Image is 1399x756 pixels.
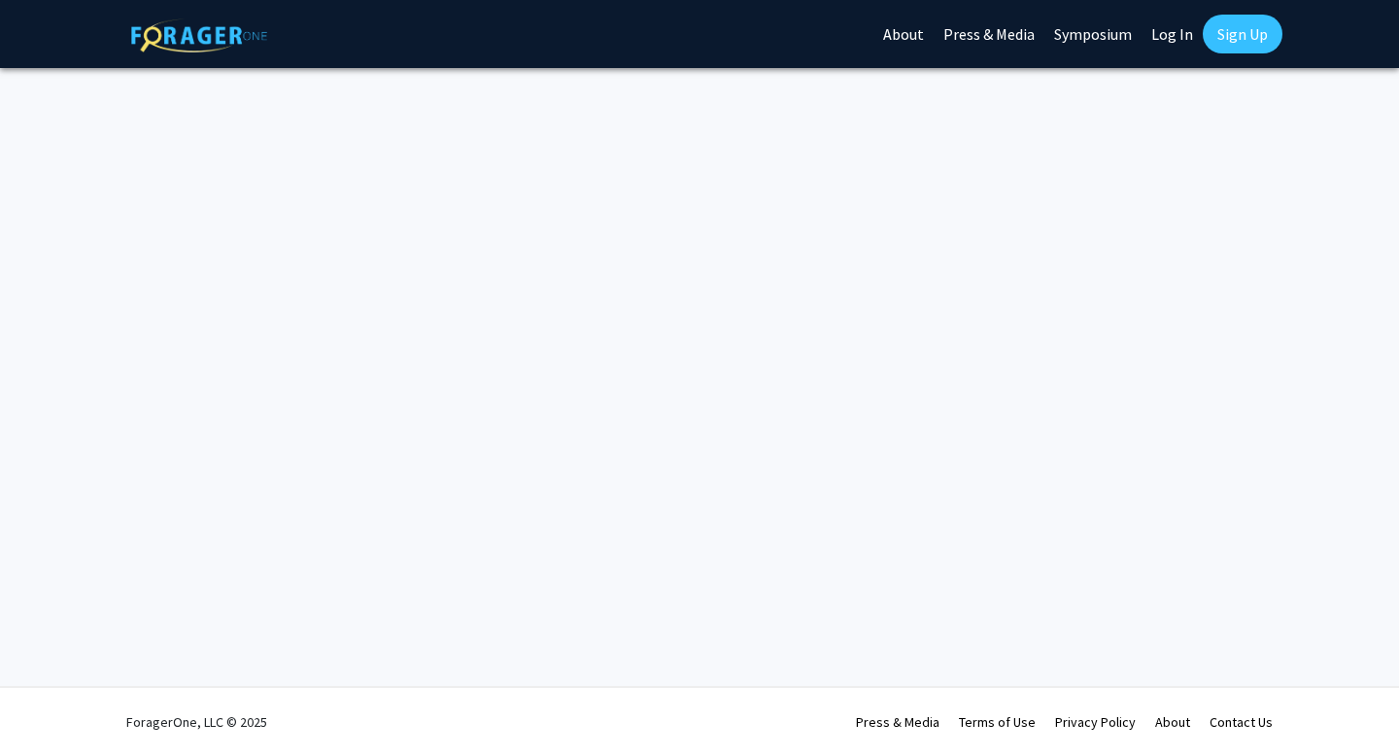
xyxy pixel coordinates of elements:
a: Press & Media [856,713,939,731]
a: Terms of Use [959,713,1036,731]
a: Privacy Policy [1055,713,1136,731]
img: ForagerOne Logo [131,18,267,52]
a: Sign Up [1203,15,1282,53]
a: About [1155,713,1190,731]
a: Contact Us [1210,713,1273,731]
div: ForagerOne, LLC © 2025 [126,688,267,756]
